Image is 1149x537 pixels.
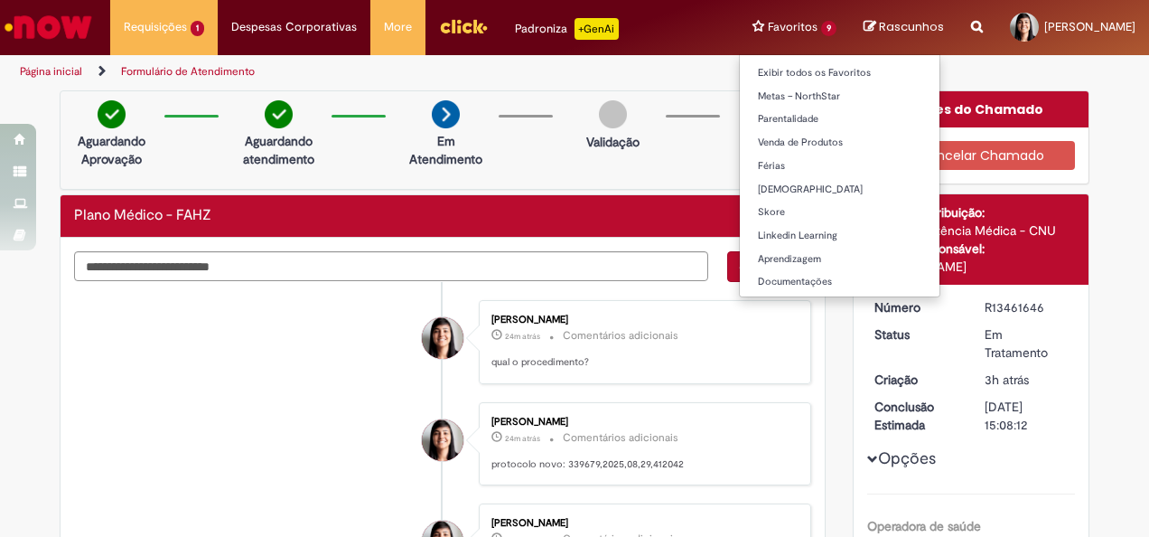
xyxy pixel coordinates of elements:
[505,433,540,444] span: 24m atrás
[191,21,204,36] span: 1
[768,18,817,36] span: Favoritos
[861,298,972,316] dt: Número
[985,298,1069,316] div: R13461646
[867,258,1076,276] div: [PERSON_NAME]
[821,21,836,36] span: 9
[740,63,939,83] a: Exibir todos os Favoritos
[739,54,940,297] ul: Favoritos
[491,355,792,370] p: qual o procedimento?
[867,518,981,534] b: Operadora de saúde
[432,100,460,128] img: arrow-next.png
[491,518,792,529] div: [PERSON_NAME]
[14,55,752,89] ul: Trilhas de página
[505,433,540,444] time: 29/08/2025 13:20:09
[985,325,1069,362] div: Em Tratamento
[574,18,619,40] p: +GenAi
[422,419,463,461] div: Meire Cristina Peres
[491,457,792,472] p: protocolo novo: 339679,2025,08,29,412042
[985,398,1069,434] div: [DATE] 15:08:12
[563,430,678,446] small: Comentários adicionais
[124,18,187,36] span: Requisições
[599,100,627,128] img: img-circle-grey.png
[740,250,939,269] a: Aprendizagem
[265,100,293,128] img: check-circle-green.png
[740,203,939,222] a: Skore
[727,251,811,282] button: Enviar
[867,141,1076,170] button: Cancelar Chamado
[867,203,1076,221] div: Grupo de Atribuição:
[985,372,1029,388] time: 29/08/2025 10:52:10
[861,325,972,344] dt: Status
[740,180,939,200] a: [DEMOGRAPHIC_DATA]
[422,317,463,359] div: Meire Cristina Peres
[20,64,82,79] a: Página inicial
[740,272,939,292] a: Documentações
[491,417,792,428] div: [PERSON_NAME]
[740,109,939,129] a: Parentalidade
[861,371,972,389] dt: Criação
[740,133,939,153] a: Venda de Produtos
[439,13,488,40] img: click_logo_yellow_360x200.png
[867,240,1076,258] div: Analista responsável:
[98,100,126,128] img: check-circle-green.png
[121,64,255,79] a: Formulário de Atendimento
[2,9,95,45] img: ServiceNow
[867,221,1076,240] div: FAHZ - Assistência Médica - CNU
[861,398,972,434] dt: Conclusão Estimada
[74,208,211,224] h2: Plano Médico - FAHZ Histórico de tíquete
[515,18,619,40] div: Padroniza
[864,19,944,36] a: Rascunhos
[740,156,939,176] a: Férias
[985,371,1069,389] div: 29/08/2025 10:52:10
[68,132,155,168] p: Aguardando Aprovação
[491,315,792,325] div: [PERSON_NAME]
[854,91,1089,127] div: Opções do Chamado
[384,18,412,36] span: More
[235,132,322,168] p: Aguardando atendimento
[586,133,640,151] p: Validação
[985,372,1029,388] span: 3h atrás
[505,331,540,342] span: 24m atrás
[740,87,939,107] a: Metas – NorthStar
[1044,19,1135,34] span: [PERSON_NAME]
[563,328,678,344] small: Comentários adicionais
[879,18,944,35] span: Rascunhos
[402,132,490,168] p: Em Atendimento
[505,331,540,342] time: 29/08/2025 13:20:26
[740,226,939,246] a: Linkedin Learning
[231,18,357,36] span: Despesas Corporativas
[74,251,708,281] textarea: Digite sua mensagem aqui...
